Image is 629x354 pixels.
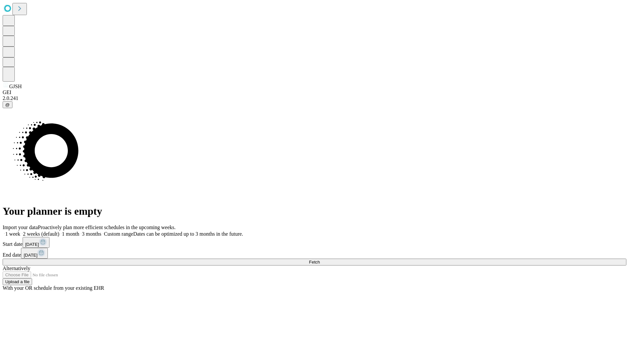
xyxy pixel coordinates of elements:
span: 2 weeks (default) [23,231,59,237]
div: End date [3,248,626,259]
span: Custom range [104,231,133,237]
div: Start date [3,237,626,248]
span: Alternatively [3,265,30,271]
span: Fetch [309,260,320,265]
span: [DATE] [24,253,37,258]
span: Dates can be optimized up to 3 months in the future. [133,231,243,237]
span: With your OR schedule from your existing EHR [3,285,104,291]
button: Fetch [3,259,626,265]
span: Import your data [3,225,38,230]
div: GEI [3,89,626,95]
span: 1 month [62,231,79,237]
h1: Your planner is empty [3,205,626,217]
span: GJSH [9,84,22,89]
div: 2.0.241 [3,95,626,101]
span: 3 months [82,231,101,237]
span: Proactively plan more efficient schedules in the upcoming weeks. [38,225,176,230]
button: @ [3,101,12,108]
span: @ [5,102,10,107]
span: [DATE] [25,242,39,247]
span: 1 week [5,231,20,237]
button: [DATE] [21,248,48,259]
button: Upload a file [3,278,32,285]
button: [DATE] [23,237,49,248]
